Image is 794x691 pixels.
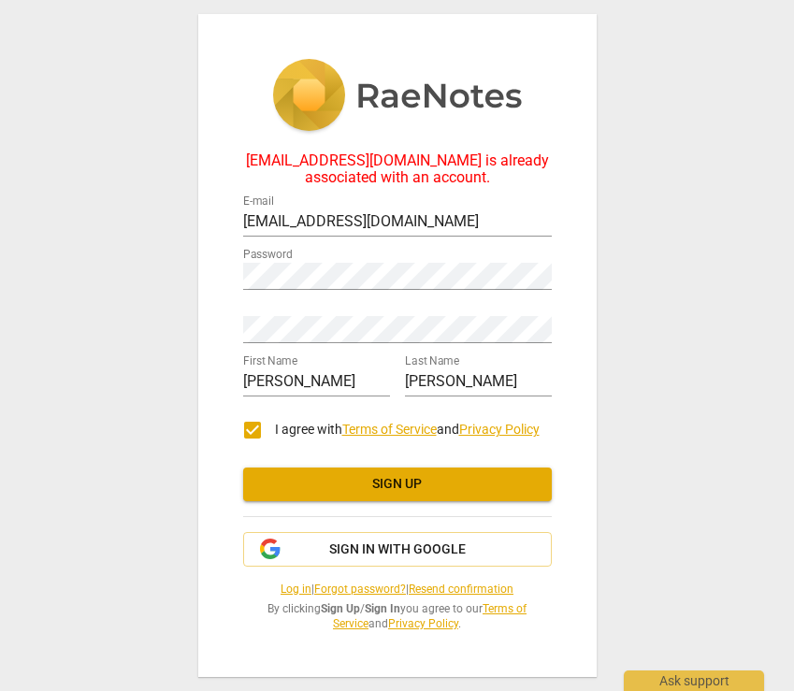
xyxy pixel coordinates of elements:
label: Last Name [405,355,459,367]
a: Terms of Service [342,422,437,437]
span: Sign in with Google [329,540,466,559]
label: E-mail [243,195,274,207]
label: First Name [243,355,297,367]
a: Forgot password? [314,583,406,596]
b: Sign Up [321,602,360,615]
a: Privacy Policy [459,422,540,437]
div: Ask support [624,670,764,691]
button: Sign up [243,468,552,501]
span: | | [243,582,552,597]
a: Resend confirmation [409,583,513,596]
img: 5ac2273c67554f335776073100b6d88f.svg [272,59,523,136]
label: Password [243,249,293,260]
span: I agree with and [275,422,540,437]
b: Sign In [365,602,400,615]
button: Sign in with Google [243,532,552,568]
a: Log in [281,583,311,596]
span: Sign up [258,475,537,494]
span: By clicking / you agree to our and . [243,601,552,632]
div: [EMAIL_ADDRESS][DOMAIN_NAME] is already associated with an account. [243,152,552,187]
a: Privacy Policy [388,617,458,630]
